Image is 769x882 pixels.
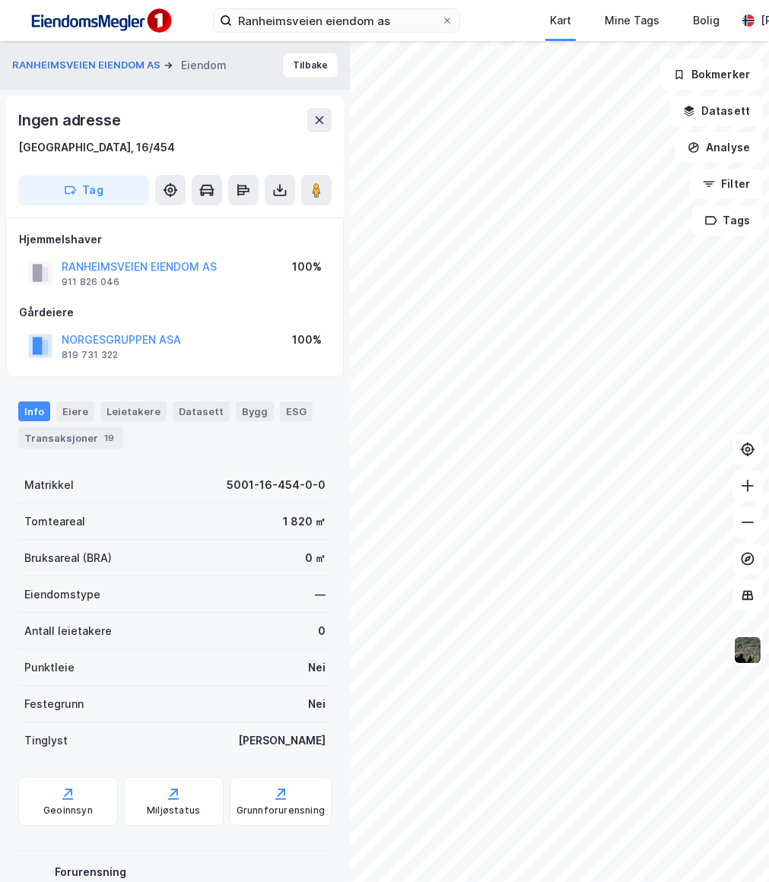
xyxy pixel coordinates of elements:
div: Gårdeiere [19,303,331,322]
div: Punktleie [24,658,75,677]
div: Eiendomstype [24,585,100,604]
button: Bokmerker [660,59,763,90]
button: Tag [18,175,149,205]
div: Kontrollprogram for chat [693,809,769,882]
div: Festegrunn [24,695,84,713]
div: Matrikkel [24,476,74,494]
div: Ingen adresse [18,108,123,132]
button: Tilbake [283,53,338,78]
div: Kart [550,11,571,30]
div: Forurensning [55,863,326,881]
div: ESG [280,401,313,421]
div: Nei [308,658,326,677]
div: Bygg [236,401,274,421]
div: Tinglyst [24,731,68,750]
div: Eiere [56,401,94,421]
div: [GEOGRAPHIC_DATA], 16/454 [18,138,175,157]
div: 911 826 046 [62,276,119,288]
button: Filter [690,169,763,199]
div: Grunnforurensning [237,804,325,817]
div: Tomteareal [24,512,85,531]
div: Info [18,401,50,421]
div: Miljøstatus [147,804,200,817]
img: 9k= [733,636,762,665]
button: Tags [692,205,763,236]
button: Analyse [675,132,763,163]
div: Hjemmelshaver [19,230,331,249]
div: Eiendom [181,56,227,75]
button: Datasett [670,96,763,126]
div: 0 [318,622,326,640]
div: 5001-16-454-0-0 [227,476,326,494]
img: F4PB6Px+NJ5v8B7XTbfpPpyloAAAAASUVORK5CYII= [24,4,176,38]
div: Leietakere [100,401,167,421]
div: Geoinnsyn [43,804,93,817]
div: — [315,585,326,604]
div: Nei [308,695,326,713]
div: Datasett [173,401,230,421]
div: 100% [292,258,322,276]
div: 19 [101,430,117,446]
div: Bolig [693,11,720,30]
div: Transaksjoner [18,427,123,449]
div: Bruksareal (BRA) [24,549,112,567]
div: 100% [292,331,322,349]
input: Søk på adresse, matrikkel, gårdeiere, leietakere eller personer [232,9,441,32]
div: 0 ㎡ [305,549,326,567]
div: 1 820 ㎡ [283,512,326,531]
iframe: Chat Widget [693,809,769,882]
button: RANHEIMSVEIEN EIENDOM AS [12,58,164,73]
div: Antall leietakere [24,622,112,640]
div: [PERSON_NAME] [238,731,326,750]
div: 819 731 322 [62,349,118,361]
div: Mine Tags [605,11,659,30]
